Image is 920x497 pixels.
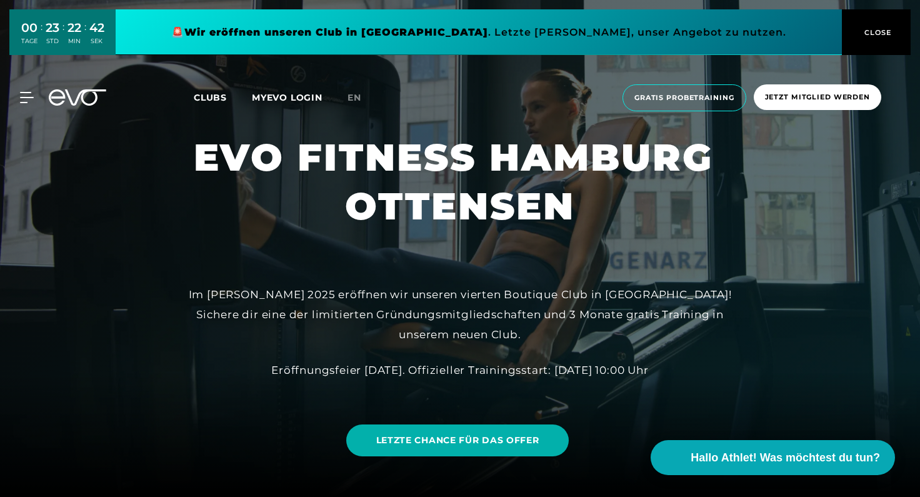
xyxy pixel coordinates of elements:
[67,19,81,37] div: 22
[619,84,750,111] a: Gratis Probetraining
[179,284,741,345] div: Im [PERSON_NAME] 2025 eröffnen wir unseren vierten Boutique Club in [GEOGRAPHIC_DATA]! Sichere di...
[46,19,59,37] div: 23
[765,92,870,103] span: Jetzt Mitglied werden
[194,91,252,103] a: Clubs
[89,19,104,37] div: 42
[861,27,892,38] span: CLOSE
[634,93,734,103] span: Gratis Probetraining
[651,440,895,475] button: Hallo Athlet! Was möchtest du tun?
[89,37,104,46] div: SEK
[750,84,885,111] a: Jetzt Mitglied werden
[347,92,361,103] span: en
[194,92,227,103] span: Clubs
[252,92,322,103] a: MYEVO LOGIN
[842,9,911,55] button: CLOSE
[84,20,86,53] div: :
[376,434,539,447] span: LETZTE CHANCE FÜR DAS OFFER
[62,20,64,53] div: :
[21,19,37,37] div: 00
[691,449,880,466] span: Hallo Athlet! Was möchtest du tun?
[346,424,569,456] a: LETZTE CHANCE FÜR DAS OFFER
[194,133,726,231] h1: EVO FITNESS HAMBURG OTTENSEN
[179,360,741,380] div: Eröffnungsfeier [DATE]. Offizieller Trainingsstart: [DATE] 10:00 Uhr
[347,91,376,105] a: en
[46,37,59,46] div: STD
[67,37,81,46] div: MIN
[41,20,42,53] div: :
[21,37,37,46] div: TAGE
